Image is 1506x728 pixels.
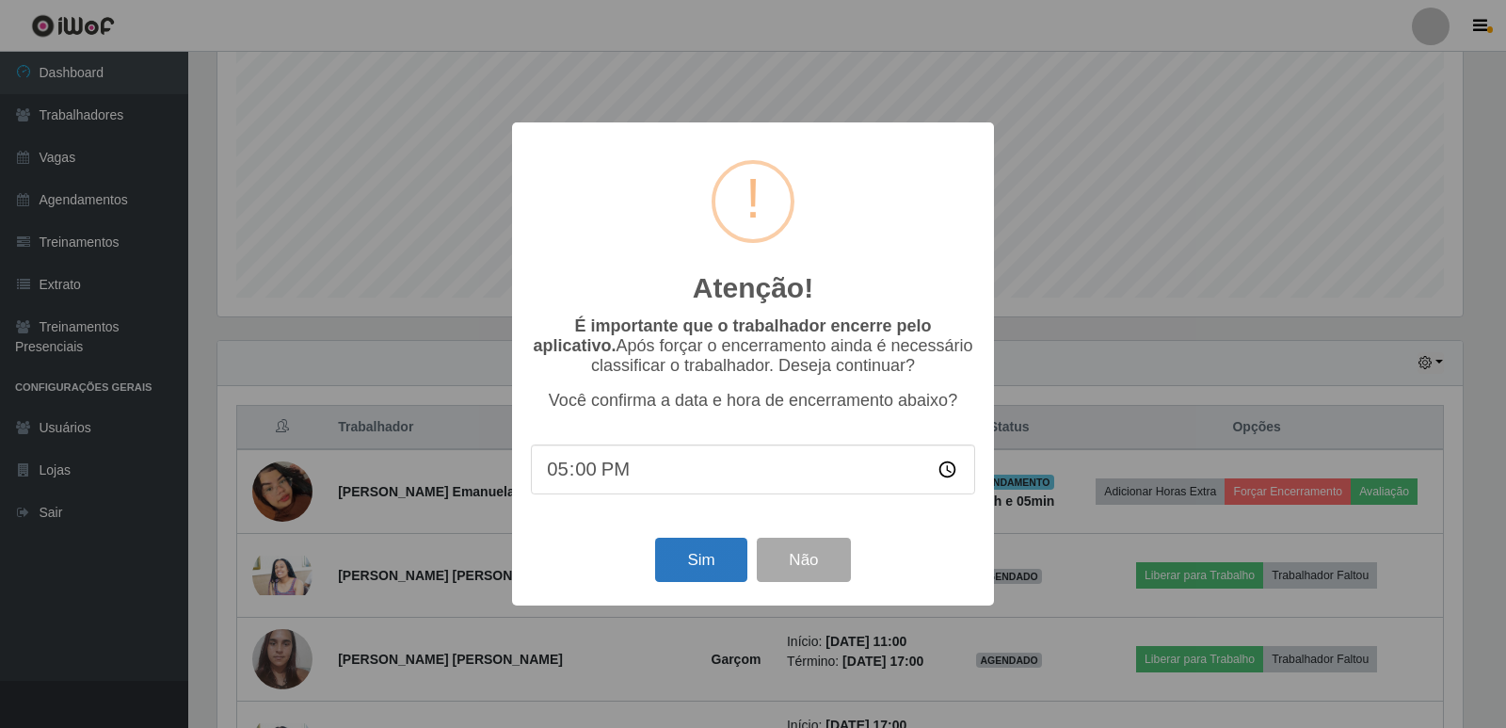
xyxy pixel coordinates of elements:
[533,316,931,355] b: É importante que o trabalhador encerre pelo aplicativo.
[531,391,975,411] p: Você confirma a data e hora de encerramento abaixo?
[655,538,746,582] button: Sim
[531,316,975,376] p: Após forçar o encerramento ainda é necessário classificar o trabalhador. Deseja continuar?
[693,271,813,305] h2: Atenção!
[757,538,850,582] button: Não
